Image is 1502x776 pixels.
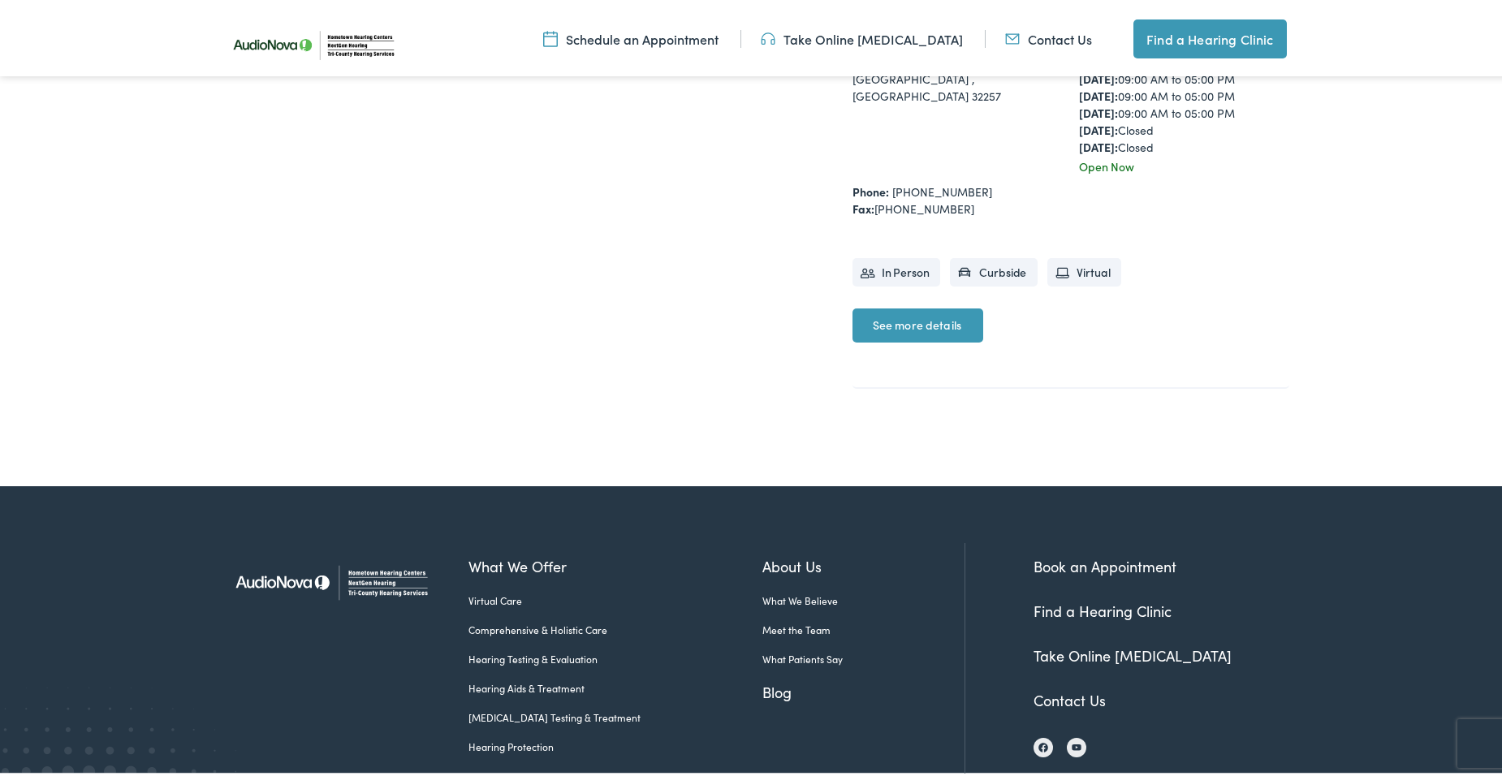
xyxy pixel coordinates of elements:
[1034,597,1172,618] a: Find a Hearing Clinic
[1005,27,1092,45] a: Contact Us
[468,678,762,692] a: Hearing Aids & Treatment
[852,197,1289,214] div: [PHONE_NUMBER]
[852,255,941,283] li: In Person
[468,736,762,751] a: Hearing Protection
[543,27,558,45] img: utility icon
[762,619,965,634] a: Meet the Team
[1079,155,1288,172] div: Open Now
[468,552,762,574] a: What We Offer
[1034,687,1106,707] a: Contact Us
[852,67,1062,101] div: [GEOGRAPHIC_DATA] , [GEOGRAPHIC_DATA] 32257
[1079,67,1118,84] strong: [DATE]:
[1034,553,1176,573] a: Book an Appointment
[852,305,983,339] a: See more details
[762,649,965,663] a: What Patients Say
[852,197,874,213] strong: Fax:
[1034,642,1232,662] a: Take Online [MEDICAL_DATA]
[1047,255,1121,283] li: Virtual
[543,27,719,45] a: Schedule an Appointment
[1079,84,1118,101] strong: [DATE]:
[950,255,1038,283] li: Curbside
[892,180,992,196] a: [PHONE_NUMBER]
[1079,136,1118,152] strong: [DATE]:
[1079,33,1288,153] div: 09:00 AM to 05:00 PM 09:00 AM to 05:00 PM 09:00 AM to 05:00 PM 09:00 AM to 05:00 PM 09:00 AM to 0...
[1072,739,1081,748] img: YouTube
[468,619,762,634] a: Comprehensive & Holistic Care
[761,27,963,45] a: Take Online [MEDICAL_DATA]
[468,649,762,663] a: Hearing Testing & Evaluation
[1133,16,1286,55] a: Find a Hearing Clinic
[762,590,965,605] a: What We Believe
[761,27,775,45] img: utility icon
[762,552,965,574] a: About Us
[1038,739,1048,749] img: Facebook icon, indicating the presence of the site or brand on the social media platform.
[222,540,445,619] img: Tri-County Hearing Services
[1079,101,1118,118] strong: [DATE]:
[852,180,889,196] strong: Phone:
[1079,119,1118,135] strong: [DATE]:
[762,678,965,700] a: Blog
[1005,27,1020,45] img: utility icon
[468,707,762,722] a: [MEDICAL_DATA] Testing & Treatment
[468,590,762,605] a: Virtual Care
